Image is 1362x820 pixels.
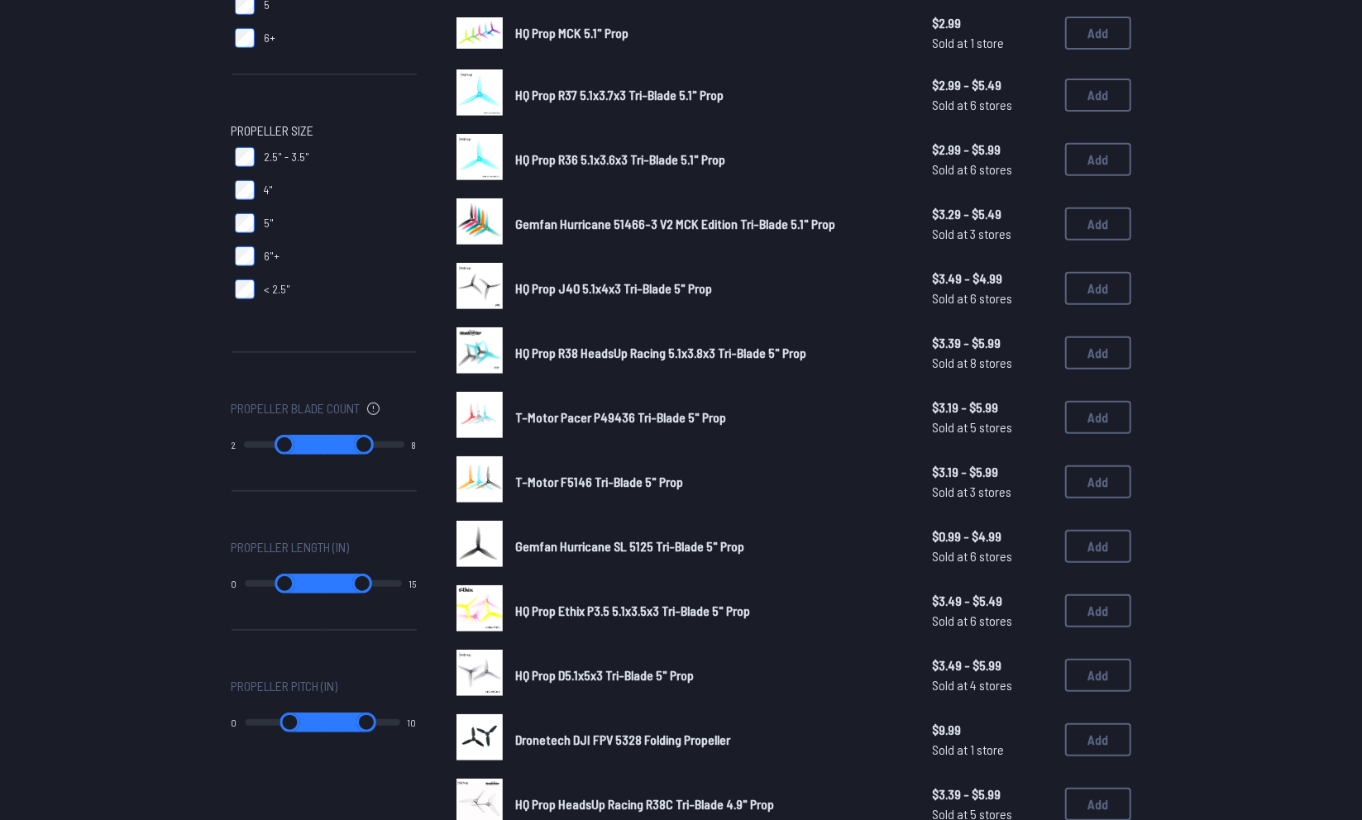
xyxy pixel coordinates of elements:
[933,269,1052,288] span: $3.49 - $4.99
[933,204,1052,224] span: $3.29 - $5.49
[265,149,310,165] span: 2.5" - 3.5"
[516,343,906,363] a: HQ Prop R38 HeadsUp Racing 5.1x3.8x3 Tri-Blade 5" Prop
[456,585,503,636] a: image
[516,536,906,556] a: Gemfan Hurricane SL 5125 Tri-Blade 5" Prop
[933,611,1052,631] span: Sold at 6 stores
[456,10,503,56] a: image
[516,23,906,43] a: HQ Prop MCK 5.1" Prop
[1065,594,1131,627] button: Add
[456,263,503,314] a: image
[516,345,807,360] span: HQ Prop R38 HeadsUp Racing 5.1x3.8x3 Tri-Blade 5" Prop
[232,716,237,729] output: 0
[516,794,906,814] a: HQ Prop HeadsUp Racing R38C Tri-Blade 4.9" Prop
[933,656,1052,675] span: $3.49 - $5.99
[456,585,503,632] img: image
[933,784,1052,804] span: $3.39 - $5.99
[516,150,906,169] a: HQ Prop R36 5.1x3.6x3 Tri-Blade 5.1" Prop
[265,248,280,265] span: 6"+
[516,538,745,554] span: Gemfan Hurricane SL 5125 Tri-Blade 5" Prop
[232,121,314,141] span: Propeller Size
[516,409,727,425] span: T-Motor Pacer P49436 Tri-Blade 5" Prop
[933,140,1052,160] span: $2.99 - $5.99
[933,482,1052,502] span: Sold at 3 stores
[516,25,629,41] span: HQ Prop MCK 5.1" Prop
[933,288,1052,308] span: Sold at 6 stores
[933,33,1052,53] span: Sold at 1 store
[456,263,503,309] img: image
[516,603,751,618] span: HQ Prop Ethix P3.5 5.1x3.5x3 Tri-Blade 5" Prop
[232,676,338,696] span: Propeller Pitch (in)
[516,151,726,167] span: HQ Prop R36 5.1x3.6x3 Tri-Blade 5.1" Prop
[1065,336,1131,369] button: Add
[933,720,1052,740] span: $9.99
[456,327,503,379] a: image
[412,438,417,451] output: 8
[232,438,237,451] output: 2
[456,456,503,503] img: image
[1065,530,1131,563] button: Add
[933,462,1052,482] span: $3.19 - $5.99
[933,417,1052,437] span: Sold at 5 stores
[1065,723,1131,756] button: Add
[456,17,503,48] img: image
[265,182,274,198] span: 4"
[456,198,503,245] img: image
[235,213,255,233] input: 5"
[516,85,906,105] a: HQ Prop R37 5.1x3.7x3 Tri-Blade 5.1" Prop
[933,160,1052,179] span: Sold at 6 stores
[265,30,276,46] span: 6+
[1065,143,1131,176] button: Add
[235,279,255,299] input: < 2.5"
[933,353,1052,373] span: Sold at 8 stores
[516,732,731,747] span: Dronetech DJI FPV 5328 Folding Propeller
[516,667,695,683] span: HQ Prop D5.1x5x3 Tri-Blade 5" Prop
[235,246,255,266] input: 6"+
[933,95,1052,115] span: Sold at 6 stores
[456,134,503,180] img: image
[456,714,503,760] img: image
[235,28,255,48] input: 6+
[933,546,1052,566] span: Sold at 6 stores
[516,279,906,298] a: HQ Prop J40 5.1x4x3 Tri-Blade 5" Prop
[933,224,1052,244] span: Sold at 3 stores
[456,327,503,374] img: image
[933,333,1052,353] span: $3.39 - $5.99
[933,527,1052,546] span: $0.99 - $4.99
[1065,207,1131,241] button: Add
[516,87,724,102] span: HQ Prop R37 5.1x3.7x3 Tri-Blade 5.1" Prop
[456,714,503,765] a: image
[409,577,417,590] output: 15
[232,537,350,557] span: Propeller Length (in)
[516,796,775,812] span: HQ Prop HeadsUp Racing R38C Tri-Blade 4.9" Prop
[456,521,503,567] img: image
[232,577,237,590] output: 0
[1065,659,1131,692] button: Add
[933,591,1052,611] span: $3.49 - $5.49
[1065,17,1131,50] button: Add
[456,456,503,508] a: image
[516,601,906,621] a: HQ Prop Ethix P3.5 5.1x3.5x3 Tri-Blade 5" Prop
[933,75,1052,95] span: $2.99 - $5.49
[516,474,684,489] span: T-Motor F5146 Tri-Blade 5" Prop
[265,215,275,231] span: 5"
[516,280,713,296] span: HQ Prop J40 5.1x4x3 Tri-Blade 5" Prop
[1065,465,1131,498] button: Add
[456,69,503,121] a: image
[456,521,503,572] a: image
[456,69,503,116] img: image
[456,650,503,701] a: image
[933,740,1052,760] span: Sold at 1 store
[1065,79,1131,112] button: Add
[235,147,255,167] input: 2.5" - 3.5"
[235,180,255,200] input: 4"
[456,392,503,438] img: image
[516,216,836,231] span: Gemfan Hurricane 51466-3 V2 MCK Edition Tri-Blade 5.1" Prop
[1065,401,1131,434] button: Add
[933,675,1052,695] span: Sold at 4 stores
[456,198,503,250] a: image
[516,472,906,492] a: T-Motor F5146 Tri-Blade 5" Prop
[265,281,291,298] span: < 2.5"
[456,650,503,696] img: image
[408,716,417,729] output: 10
[516,730,906,750] a: Dronetech DJI FPV 5328 Folding Propeller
